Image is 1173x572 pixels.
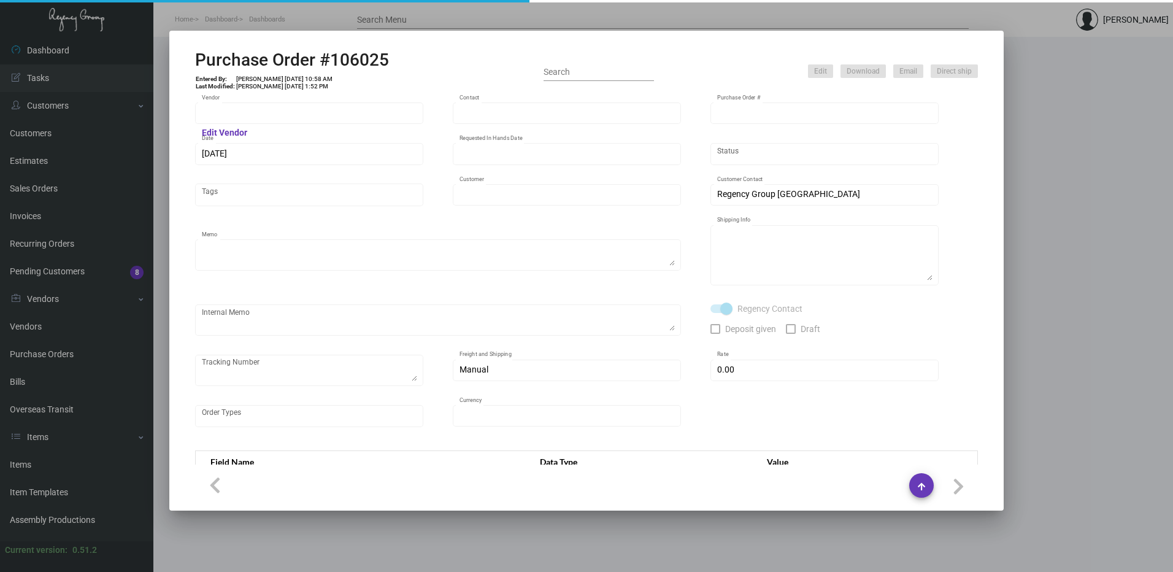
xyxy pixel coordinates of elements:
button: Direct ship [931,64,978,78]
span: Draft [801,322,820,336]
button: Edit [808,64,833,78]
span: Regency Contact [737,301,802,316]
td: [PERSON_NAME] [DATE] 1:52 PM [236,83,333,90]
button: Download [840,64,886,78]
th: Data Type [528,451,755,473]
th: Field Name [196,451,528,473]
button: Email [893,64,923,78]
span: Direct ship [937,66,972,77]
span: Email [899,66,917,77]
th: Value [755,451,977,473]
div: Current version: [5,544,67,557]
mat-hint: Edit Vendor [202,128,247,138]
td: Entered By: [195,75,236,83]
span: Download [847,66,880,77]
td: [PERSON_NAME] [DATE] 10:58 AM [236,75,333,83]
span: Manual [460,365,488,374]
h2: Purchase Order #106025 [195,50,389,71]
div: 0.51.2 [72,544,97,557]
span: Edit [814,66,827,77]
td: Last Modified: [195,83,236,90]
span: Deposit given [725,322,776,336]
